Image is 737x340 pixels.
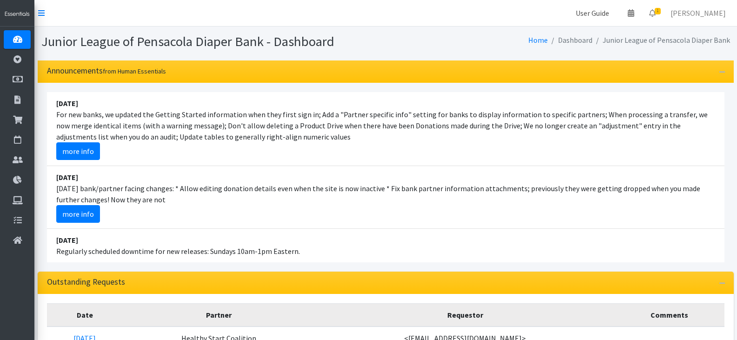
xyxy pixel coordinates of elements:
th: Requestor [316,303,615,327]
li: Dashboard [548,33,592,47]
a: Home [528,35,548,45]
li: [DATE] bank/partner facing changes: * Allow editing donation details even when the site is now in... [47,166,724,229]
h1: Junior League of Pensacola Diaper Bank - Dashboard [41,33,382,50]
a: more info [56,142,100,160]
small: from Human Essentials [103,67,166,75]
h3: Announcements [47,66,166,76]
h3: Outstanding Requests [47,277,125,287]
strong: [DATE] [56,235,78,245]
a: more info [56,205,100,223]
th: Date [47,303,122,327]
a: User Guide [568,4,617,22]
li: Regularly scheduled downtime for new releases: Sundays 10am-1pm Eastern. [47,229,724,262]
th: Comments [614,303,724,327]
img: HumanEssentials [4,10,31,18]
span: 1 [655,8,661,14]
strong: [DATE] [56,99,78,108]
a: [PERSON_NAME] [663,4,733,22]
a: 1 [642,4,663,22]
strong: [DATE] [56,173,78,182]
li: Junior League of Pensacola Diaper Bank [592,33,730,47]
th: Partner [122,303,316,327]
li: For new banks, we updated the Getting Started information when they first sign in; Add a "Partner... [47,92,724,166]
